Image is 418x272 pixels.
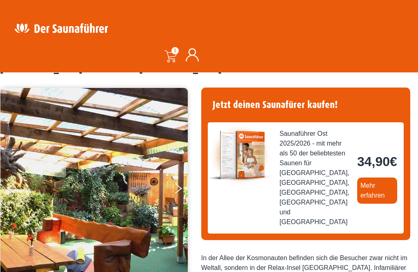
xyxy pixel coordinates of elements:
[173,180,194,200] button: Next
[390,154,397,169] span: €
[357,178,397,204] a: Mehr erfahren
[171,47,179,54] span: 0
[208,94,404,116] h4: Jetzt deinen Saunafürer kaufen!
[208,122,273,188] img: der-saunafuehrer-2025-ost.jpg
[280,129,351,227] span: Saunaführer Ost 2025/2026 - mit mehr als 50 der beliebtesten Saunen für [GEOGRAPHIC_DATA], [GEOGR...
[357,154,397,169] bdi: 34,90
[8,180,28,200] button: Previous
